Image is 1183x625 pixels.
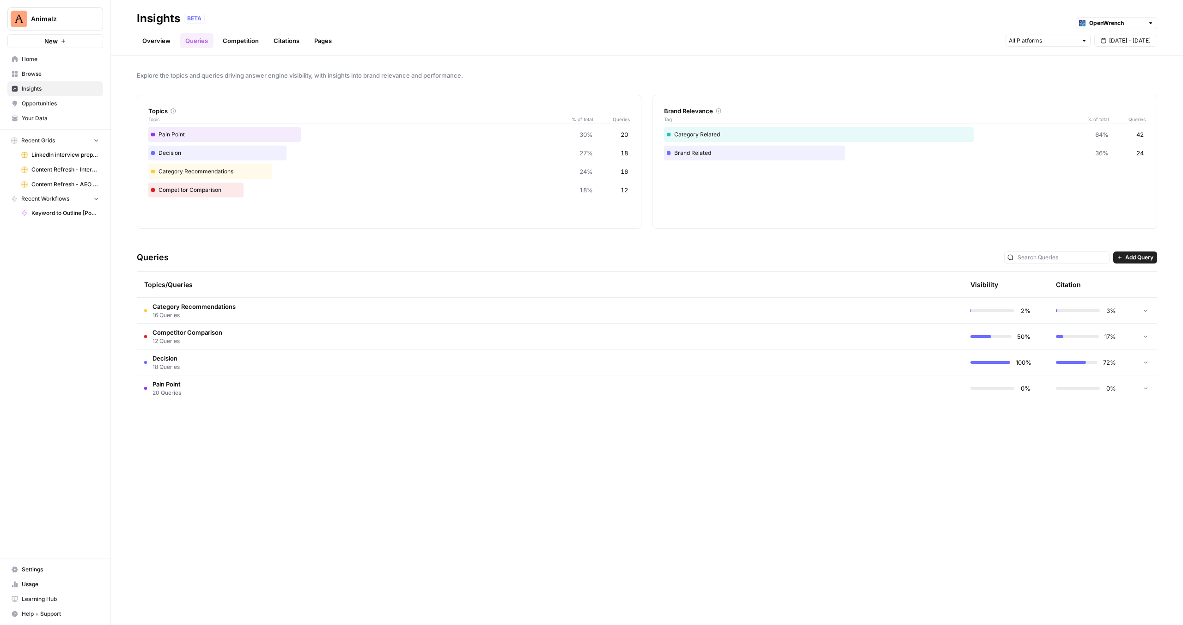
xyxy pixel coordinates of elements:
[137,71,1157,80] span: Explore the topics and queries driving answer engine visibility, with insights into brand relevan...
[7,96,103,111] a: Opportunities
[1136,130,1144,139] span: 42
[180,33,213,48] a: Queries
[148,183,630,197] div: Competitor Comparison
[579,185,593,195] span: 18%
[664,106,1146,116] div: Brand Relevance
[152,328,222,337] span: Competitor Comparison
[579,148,593,158] span: 27%
[7,67,103,81] a: Browse
[44,37,58,46] span: New
[621,185,628,195] span: 12
[7,34,103,48] button: New
[1095,130,1109,139] span: 64%
[579,167,593,176] span: 24%
[1009,36,1077,45] input: All Platforms
[31,209,99,217] span: Keyword to Outline [Powerstep] (AirOps Builders)
[152,354,180,363] span: Decision
[17,147,103,162] a: LinkedIn interview preparation Grid
[31,180,99,189] span: Content Refresh - AEO and Keyword improvements
[31,14,87,24] span: Animalz
[309,33,337,48] a: Pages
[7,562,103,577] a: Settings
[137,11,180,26] div: Insights
[268,33,305,48] a: Citations
[22,610,99,618] span: Help + Support
[152,302,236,311] span: Category Recommendations
[1125,253,1153,262] span: Add Query
[1105,384,1116,393] span: 0%
[7,134,103,147] button: Recent Grids
[184,14,205,23] div: BETA
[7,592,103,607] a: Learning Hub
[7,52,103,67] a: Home
[1089,18,1144,28] input: OpenWrench
[1017,332,1031,341] span: 50%
[1056,272,1081,297] div: Citation
[152,337,222,345] span: 12 Queries
[579,130,593,139] span: 30%
[1020,306,1031,315] span: 2%
[22,99,99,108] span: Opportunities
[152,311,236,319] span: 16 Queries
[148,164,630,179] div: Category Recommendations
[17,177,103,192] a: Content Refresh - AEO and Keyword improvements
[144,272,868,297] div: Topics/Queries
[22,595,99,603] span: Learning Hub
[137,33,176,48] a: Overview
[664,116,1081,123] span: Tag
[22,565,99,574] span: Settings
[148,106,630,116] div: Topics
[1094,35,1157,47] button: [DATE] - [DATE]
[664,127,1146,142] div: Category Related
[21,136,55,145] span: Recent Grids
[22,85,99,93] span: Insights
[152,389,181,397] span: 20 Queries
[152,380,181,389] span: Pain Point
[1095,148,1109,158] span: 36%
[22,580,99,588] span: Usage
[970,280,998,289] div: Visibility
[22,114,99,123] span: Your Data
[7,81,103,96] a: Insights
[148,127,630,142] div: Pain Point
[22,70,99,78] span: Browse
[1109,37,1151,45] span: [DATE] - [DATE]
[1109,116,1146,123] span: Queries
[31,151,99,159] span: LinkedIn interview preparation Grid
[148,116,565,123] span: Topic
[7,607,103,621] button: Help + Support
[1113,251,1157,263] button: Add Query
[1016,358,1031,367] span: 100%
[137,251,169,264] h3: Queries
[1018,253,1106,262] input: Search Queries
[17,162,103,177] a: Content Refresh - Internal Links & Meta tags
[1103,358,1116,367] span: 72%
[7,111,103,126] a: Your Data
[593,116,630,123] span: Queries
[1104,332,1116,341] span: 17%
[7,192,103,206] button: Recent Workflows
[152,363,180,371] span: 18 Queries
[21,195,69,203] span: Recent Workflows
[621,167,628,176] span: 16
[148,146,630,160] div: Decision
[565,116,593,123] span: % of total
[217,33,264,48] a: Competition
[1136,148,1144,158] span: 24
[1020,384,1031,393] span: 0%
[621,148,628,158] span: 18
[11,11,27,27] img: Animalz Logo
[1081,116,1109,123] span: % of total
[22,55,99,63] span: Home
[7,577,103,592] a: Usage
[1105,306,1116,315] span: 3%
[621,130,628,139] span: 20
[7,7,103,31] button: Workspace: Animalz
[17,206,103,221] a: Keyword to Outline [Powerstep] (AirOps Builders)
[31,165,99,174] span: Content Refresh - Internal Links & Meta tags
[664,146,1146,160] div: Brand Related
